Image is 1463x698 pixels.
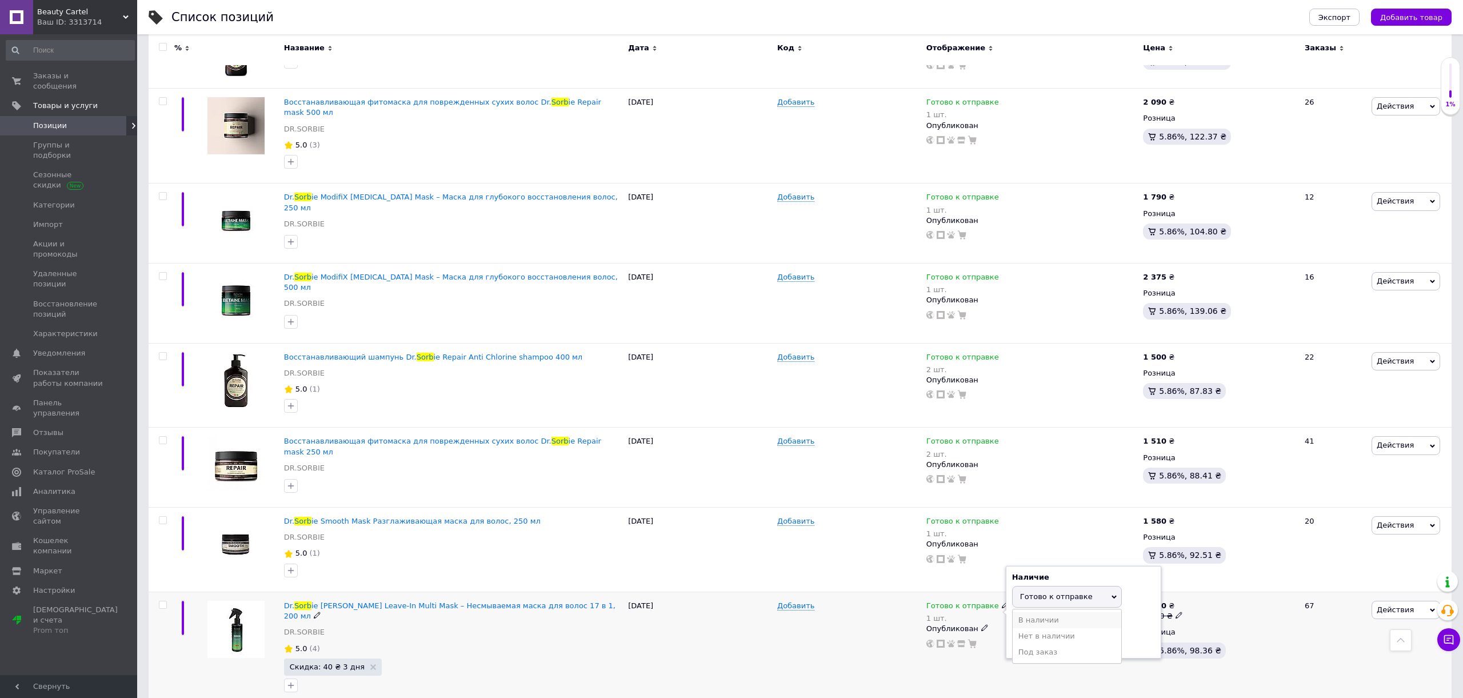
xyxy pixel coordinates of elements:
span: Добавить [777,98,814,107]
span: Экспорт [1318,13,1350,22]
a: Восстанавливающий шампунь Dr.Sorbie Repair Anti Chlorine shampoo 400 мл [284,353,582,361]
div: 1 шт. [926,206,999,214]
img: Восстанавливающий шампунь Dr.Sorbie Repair Anti Chlorine shampoo 400 мл [207,352,265,409]
div: Опубликован [926,624,1138,634]
span: % [174,43,182,53]
a: Dr.Sorbie ModifiX [MEDICAL_DATA] Mask – Маска для глубокого восстановления волос, 250 мл [284,193,618,212]
div: Розница [1143,453,1295,463]
b: 2 375 [1143,273,1166,281]
span: Заказы [1305,43,1336,53]
div: ₴ [1143,192,1174,202]
span: Готово к отправке [926,193,999,205]
a: Восстанавливающая фитомаска для поврежденных сухих волос Dr.Sorbie Repair mask 500 мл [284,98,601,117]
span: Dr. [284,601,294,610]
a: DR.SORBIE [284,532,325,543]
span: Восстанавливающий шампунь Dr. [284,353,417,361]
button: Чат с покупателем [1437,628,1460,651]
a: Dr.Sorbie ModifiX [MEDICAL_DATA] Mask – Маска для глубокого восстановления волос, 500 мл [284,273,618,292]
div: Наличие [1012,572,1155,583]
span: Импорт [33,220,63,230]
span: Восстанавливающая фитомаска для поврежденных сухих волос Dr. [284,98,551,106]
span: 5.86%, 98.36 ₴ [1159,646,1221,655]
span: Действия [1377,277,1414,285]
div: [DATE] [625,89,774,184]
div: Розница [1143,627,1295,637]
span: Добавить товар [1380,13,1442,22]
div: 26 [1298,89,1369,184]
span: Группы и подборки [33,140,106,161]
a: Восстанавливающая фитомаска для поврежденных сухих волос Dr.Sorbie Repair mask 250 мл [284,437,601,456]
span: Отзывы [33,428,63,438]
span: Название [284,43,325,53]
div: ₴ [1143,516,1174,527]
span: Готово к отправке [926,437,999,449]
span: Добавить [777,273,814,282]
div: Розница [1143,532,1295,543]
span: Дата [628,43,649,53]
b: 1 500 [1143,353,1166,361]
div: [DATE] [625,343,774,428]
span: Маркет [33,566,62,576]
span: Добавить [777,517,814,526]
span: 5.86%, 139.06 ₴ [1159,306,1226,316]
div: [DATE] [625,428,774,508]
span: 5.0 [295,549,307,557]
span: Готово к отправке [926,273,999,285]
span: ie Repair Anti Chlorine shampoo 400 мл [434,353,583,361]
span: Готово к отправке [926,601,999,613]
div: ₴ [1143,272,1174,282]
span: Действия [1377,521,1414,529]
b: 1 790 [1143,193,1166,201]
div: Опубликован [926,216,1138,226]
div: Опубликован [926,295,1138,305]
span: Действия [1377,197,1414,205]
span: Sorb [294,517,311,525]
div: Список позиций [171,11,274,23]
div: Розница [1143,209,1295,219]
span: Сезонные скидки [33,170,106,190]
a: Dr.Sorbie Smooth Mask Разглаживающая маска для волос, 250 мл [284,517,541,525]
span: ie Repair mask 250 мл [284,437,601,456]
div: Розница [1143,113,1295,123]
span: Кошелек компании [33,536,106,556]
div: [DATE] [625,184,774,264]
div: 1 шт. [926,285,999,294]
div: 1 шт. [926,110,999,119]
div: 41 [1298,428,1369,508]
span: ie ModifiX [MEDICAL_DATA] Mask – Маска для глубокого восстановления волос, 500 мл [284,273,618,292]
span: ie Repair mask 500 мл [284,98,601,117]
span: Управление сайтом [33,506,106,527]
div: 1 шт. [926,614,1009,623]
span: 5.86%, 104.80 ₴ [1159,57,1226,66]
span: Sorb [294,273,311,281]
b: 2 090 [1143,98,1166,106]
a: DR.SORBIE [284,627,325,637]
span: (3) [309,141,319,149]
span: Показатели работы компании [33,368,106,388]
span: ie ModifiX [MEDICAL_DATA] Mask – Маска для глубокого восстановления волос, 250 мл [284,193,618,212]
span: 5.0 [295,385,307,393]
button: Добавить товар [1371,9,1452,26]
span: Скидка: 40 ₴ 3 дня [290,663,365,671]
img: Dr. Sorbie Smooth Mask Разглаживающая маска для волос, 250 мл [207,516,265,573]
span: Готово к отправке [926,98,999,110]
div: Розница [1143,288,1295,298]
span: Dr. [284,193,294,201]
img: Dr. Sorbie Shikki ModifiX Leave-In Multi Mask – Несмываемая маска для волос 17 в 1, 200 мл [207,601,265,658]
span: Sorb [417,353,434,361]
span: (4) [309,644,319,653]
li: В наличии [1013,612,1121,628]
span: 5.86%, 122.37 ₴ [1159,132,1226,141]
span: ie [PERSON_NAME] Leave-In Multi Mask – Несмываемая маска для волос 17 в 1, 200 мл [284,601,615,620]
span: Dr. [284,273,294,281]
span: ie Smooth Mask Разглаживающая маска для волос, 250 мл [311,517,541,525]
span: Панель управления [33,398,106,418]
div: 1% [1441,101,1460,109]
span: Характеристики [33,329,98,339]
span: Код [777,43,794,53]
b: 1 580 [1143,517,1166,525]
b: 1 510 [1143,437,1166,445]
span: (1) [309,385,319,393]
span: [DEMOGRAPHIC_DATA] и счета [33,605,118,636]
span: Sorb [294,193,311,201]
